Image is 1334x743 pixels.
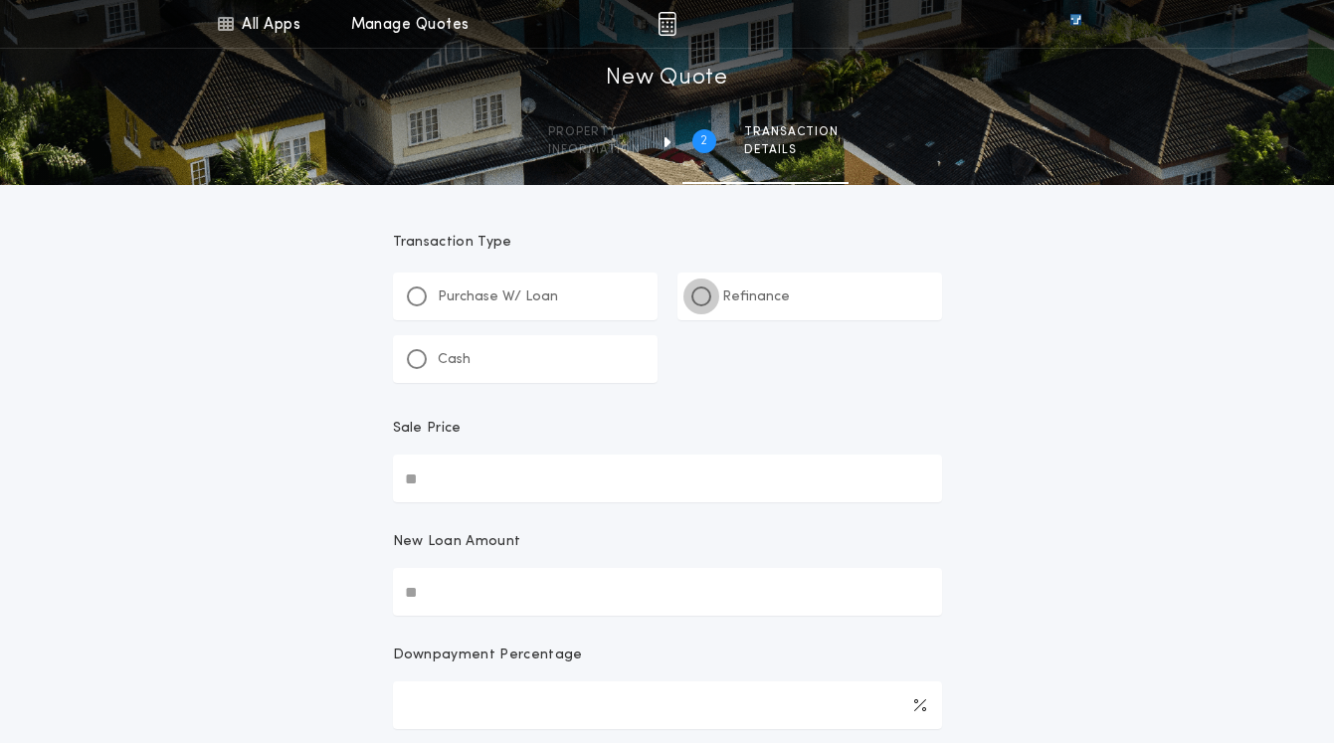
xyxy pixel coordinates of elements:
[548,124,641,140] span: Property
[606,63,727,94] h1: New Quote
[438,350,471,370] p: Cash
[438,287,558,307] p: Purchase W/ Loan
[393,532,521,552] p: New Loan Amount
[658,12,676,36] img: img
[393,681,942,729] input: Downpayment Percentage
[700,133,707,149] h2: 2
[744,124,839,140] span: Transaction
[393,419,462,439] p: Sale Price
[744,142,839,158] span: details
[722,287,790,307] p: Refinance
[393,568,942,616] input: New Loan Amount
[393,233,942,253] p: Transaction Type
[393,646,583,665] p: Downpayment Percentage
[1034,14,1117,34] img: vs-icon
[393,455,942,502] input: Sale Price
[548,142,641,158] span: information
